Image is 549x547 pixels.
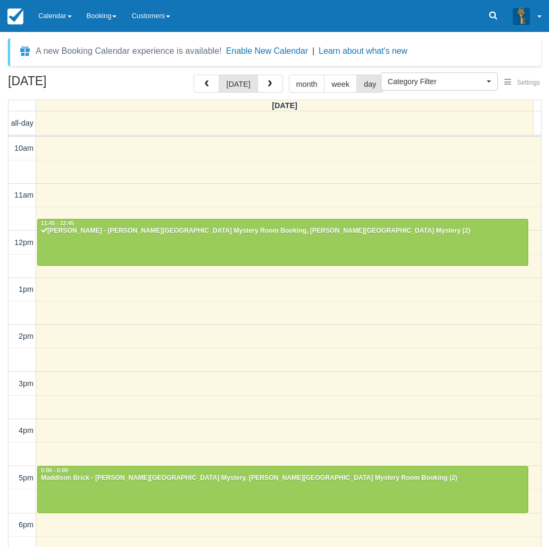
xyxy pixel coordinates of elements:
button: week [324,75,357,93]
a: 11:45 - 12:45[PERSON_NAME] - [PERSON_NAME][GEOGRAPHIC_DATA] Mystery Room Booking, [PERSON_NAME][G... [37,219,528,266]
span: 1pm [19,285,34,293]
span: 4pm [19,426,34,435]
button: Settings [498,75,546,91]
img: checkfront-main-nav-mini-logo.png [7,9,23,25]
span: 5:00 - 6:00 [41,468,68,473]
span: [DATE] [272,101,297,110]
h2: [DATE] [8,75,143,94]
button: day [356,75,384,93]
span: all-day [11,119,34,127]
span: 11:45 - 12:45 [41,221,74,226]
a: Learn about what's new [319,46,407,55]
img: A3 [513,7,530,25]
span: Category Filter [388,76,484,87]
span: 12pm [14,238,34,247]
button: [DATE] [219,75,257,93]
a: 5:00 - 6:00Maddison Brick - [PERSON_NAME][GEOGRAPHIC_DATA] Mystery, [PERSON_NAME][GEOGRAPHIC_DATA... [37,466,528,513]
button: month [289,75,325,93]
div: Maddison Brick - [PERSON_NAME][GEOGRAPHIC_DATA] Mystery, [PERSON_NAME][GEOGRAPHIC_DATA] Mystery R... [40,474,525,483]
div: [PERSON_NAME] - [PERSON_NAME][GEOGRAPHIC_DATA] Mystery Room Booking, [PERSON_NAME][GEOGRAPHIC_DAT... [40,227,525,235]
span: 5pm [19,473,34,482]
button: Category Filter [381,72,498,91]
div: A new Booking Calendar experience is available! [36,45,222,58]
span: 3pm [19,379,34,388]
span: 10am [14,144,34,152]
span: | [312,46,314,55]
span: 6pm [19,520,34,529]
button: Enable New Calendar [226,46,308,56]
span: 2pm [19,332,34,340]
span: Settings [517,79,540,86]
span: 11am [14,191,34,199]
